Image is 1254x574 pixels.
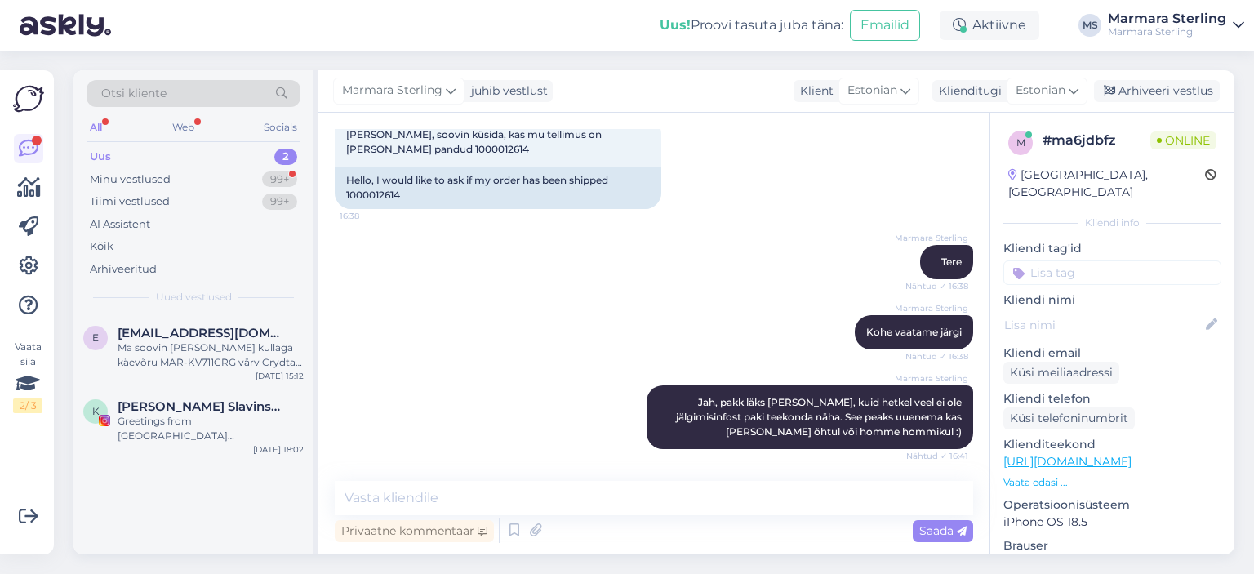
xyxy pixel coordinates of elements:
[90,194,170,210] div: Tiimi vestlused
[13,340,42,413] div: Vaata siia
[335,520,494,542] div: Privaatne kommentaar
[253,443,304,456] div: [DATE] 18:02
[895,302,968,314] span: Marmara Sterling
[90,171,171,188] div: Minu vestlused
[87,117,105,138] div: All
[465,82,548,100] div: juhib vestlust
[1003,362,1119,384] div: Küsi meiliaadressi
[118,414,304,443] div: Greetings from [GEOGRAPHIC_DATA] [PERSON_NAME] (from [GEOGRAPHIC_DATA]🇱🇹). I was thinking… I woul...
[1003,216,1221,230] div: Kliendi info
[1004,316,1203,334] input: Lisa nimi
[1078,14,1101,37] div: MS
[660,16,843,35] div: Proovi tasuta juba täna:
[1003,407,1135,429] div: Küsi telefoninumbrit
[340,210,401,222] span: 16:38
[847,82,897,100] span: Estonian
[118,399,287,414] span: Karolina Kriukelytė Slavinskienė
[1094,80,1220,102] div: Arhiveeri vestlus
[905,280,968,292] span: Nähtud ✓ 16:38
[262,171,297,188] div: 99+
[932,82,1002,100] div: Klienditugi
[335,167,661,209] div: Hello, I would like to ask if my order has been shipped 1000012614
[1003,390,1221,407] p: Kliendi telefon
[156,290,232,305] span: Uued vestlused
[1003,240,1221,257] p: Kliendi tag'id
[1108,12,1244,38] a: Marmara SterlingMarmara Sterling
[1003,514,1221,531] p: iPhone OS 18.5
[866,326,962,338] span: Kohe vaatame järgi
[1003,454,1132,469] a: [URL][DOMAIN_NAME]
[1003,537,1221,554] p: Brauser
[90,216,150,233] div: AI Assistent
[1003,260,1221,285] input: Lisa tag
[895,232,968,244] span: Marmara Sterling
[1016,136,1025,149] span: m
[1016,82,1065,100] span: Estonian
[1003,436,1221,453] p: Klienditeekond
[92,331,99,344] span: e
[90,149,111,165] div: Uus
[13,398,42,413] div: 2 / 3
[262,194,297,210] div: 99+
[1008,167,1205,201] div: [GEOGRAPHIC_DATA], [GEOGRAPHIC_DATA]
[169,117,198,138] div: Web
[101,85,167,102] span: Otsi kliente
[92,405,100,417] span: K
[260,117,300,138] div: Socials
[895,372,968,385] span: Marmara Sterling
[118,340,304,370] div: Ma soovin [PERSON_NAME] kullaga käevõru MAR-KV711CRG värv Crydtal. Kuid ma [PERSON_NAME] tööl ja ...
[1003,496,1221,514] p: Operatsioonisüsteem
[940,11,1039,40] div: Aktiivne
[660,17,691,33] b: Uus!
[919,523,967,538] span: Saada
[256,370,304,382] div: [DATE] 15:12
[1108,25,1226,38] div: Marmara Sterling
[941,256,962,268] span: Tere
[1150,131,1216,149] span: Online
[1003,345,1221,362] p: Kliendi email
[906,450,968,462] span: Nähtud ✓ 16:41
[90,261,157,278] div: Arhiveeritud
[1108,12,1226,25] div: Marmara Sterling
[794,82,834,100] div: Klient
[1003,291,1221,309] p: Kliendi nimi
[905,350,968,363] span: Nähtud ✓ 16:38
[850,10,920,41] button: Emailid
[1043,131,1150,150] div: # ma6jdbfz
[676,396,964,438] span: Jah, pakk läks [PERSON_NAME], kuid hetkel veel ei ole jälgimisinfost paki teekonda näha. See peak...
[90,238,113,255] div: Kõik
[342,82,442,100] span: Marmara Sterling
[1003,475,1221,490] p: Vaata edasi ...
[274,149,297,165] div: 2
[13,83,44,114] img: Askly Logo
[118,326,287,340] span: eevakook@hotmail.ee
